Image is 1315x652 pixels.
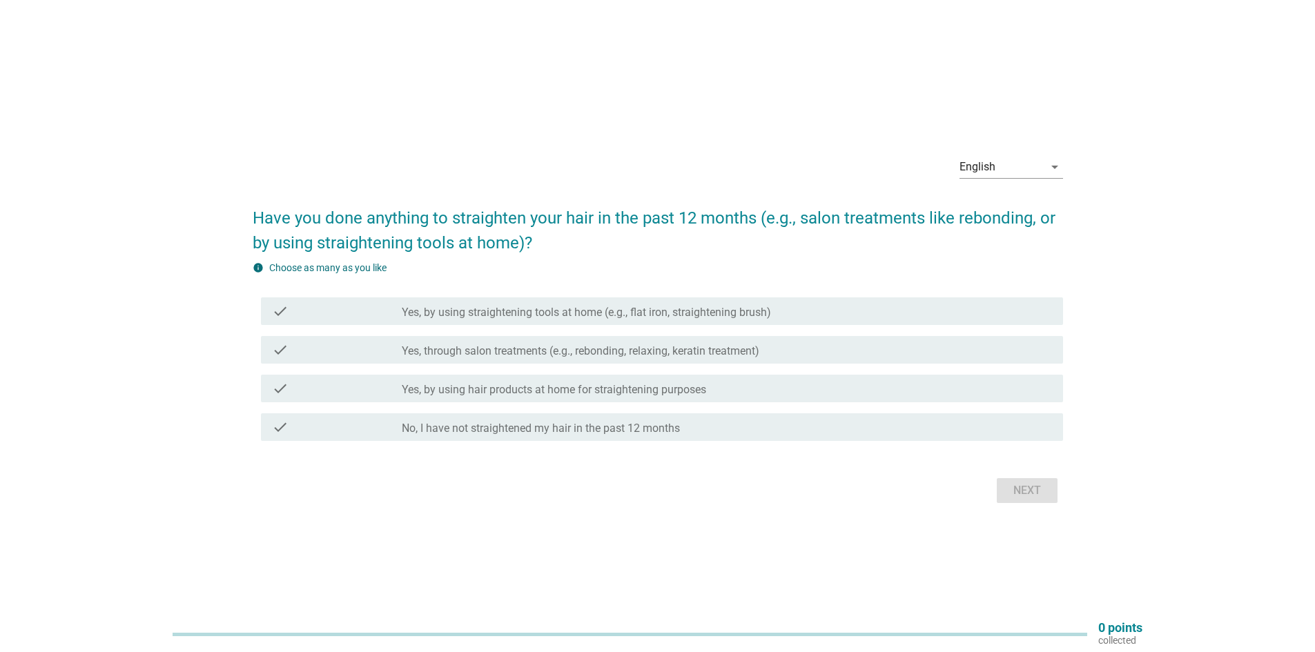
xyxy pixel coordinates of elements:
[402,306,771,319] label: Yes, by using straightening tools at home (e.g., flat iron, straightening brush)
[1098,622,1142,634] p: 0 points
[272,342,289,358] i: check
[402,422,680,435] label: No, I have not straightened my hair in the past 12 months
[1046,159,1063,175] i: arrow_drop_down
[402,383,706,397] label: Yes, by using hair products at home for straightening purposes
[402,344,759,358] label: Yes, through salon treatments (e.g., rebonding, relaxing, keratin treatment)
[269,262,387,273] label: Choose as many as you like
[272,419,289,435] i: check
[960,161,995,173] div: English
[253,192,1063,255] h2: Have you done anything to straighten your hair in the past 12 months (e.g., salon treatments like...
[272,303,289,319] i: check
[253,262,264,273] i: info
[1098,634,1142,646] p: collected
[272,380,289,397] i: check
